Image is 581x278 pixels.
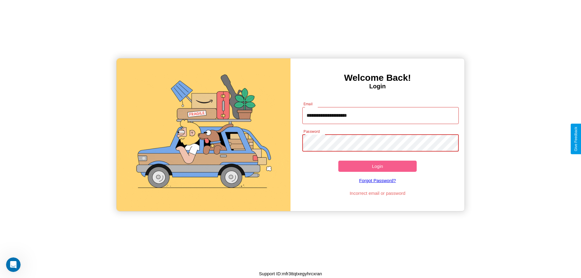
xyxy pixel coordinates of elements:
iframe: Intercom live chat [6,257,21,272]
p: Support ID: mfr3ttqtxegyhrcxran [259,270,322,278]
img: gif [117,58,290,211]
div: Give Feedback [574,127,578,151]
a: Forgot Password? [299,172,456,189]
h4: Login [290,83,464,90]
p: Incorrect email or password [299,189,456,197]
button: Login [338,161,417,172]
label: Password [304,129,320,134]
h3: Welcome Back! [290,73,464,83]
label: Email [304,101,313,106]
